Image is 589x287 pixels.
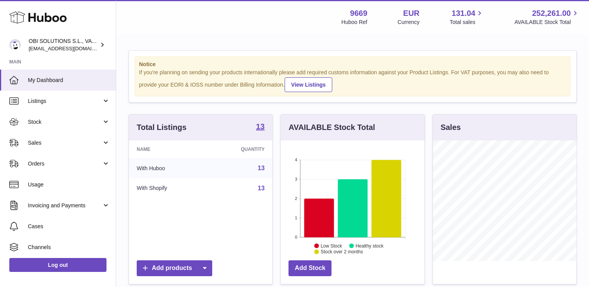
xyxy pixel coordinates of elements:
span: Cases [28,223,110,230]
div: Huboo Ref [342,19,367,26]
strong: EUR [403,8,419,19]
text: Stock over 2 months [321,249,363,255]
span: Total sales [450,19,484,26]
td: With Huboo [129,158,206,178]
span: 131.04 [452,8,475,19]
text: 4 [295,157,297,162]
h3: AVAILABLE Stock Total [288,122,375,133]
span: Stock [28,118,102,126]
text: Healthy stock [355,243,384,248]
a: 13 [256,123,264,132]
text: 1 [295,215,297,220]
text: 0 [295,235,297,239]
strong: 9669 [350,8,367,19]
img: hello@myobistore.com [9,39,21,51]
strong: Notice [139,61,566,68]
span: Sales [28,139,102,147]
span: AVAILABLE Stock Total [514,19,580,26]
td: With Shopify [129,178,206,198]
a: Log out [9,258,106,272]
div: If you're planning on sending your products internationally please add required customs informati... [139,69,566,92]
span: [EMAIL_ADDRESS][DOMAIN_NAME] [29,45,114,51]
a: 252,261.00 AVAILABLE Stock Total [514,8,580,26]
span: Orders [28,160,102,167]
text: 2 [295,196,297,201]
th: Quantity [206,140,273,158]
text: 3 [295,177,297,181]
a: 13 [258,165,265,171]
div: Currency [398,19,420,26]
h3: Total Listings [137,122,187,133]
a: Add products [137,260,212,276]
th: Name [129,140,206,158]
span: 252,261.00 [532,8,571,19]
a: View Listings [285,77,332,92]
h3: Sales [441,122,461,133]
span: Invoicing and Payments [28,202,102,209]
span: Listings [28,97,102,105]
a: 131.04 Total sales [450,8,484,26]
span: Usage [28,181,110,188]
a: Add Stock [288,260,331,276]
strong: 13 [256,123,264,130]
span: Channels [28,244,110,251]
a: 13 [258,185,265,191]
text: Low Stock [321,243,342,248]
span: My Dashboard [28,77,110,84]
div: OBI SOLUTIONS S.L., VAT: B70911078 [29,38,98,52]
